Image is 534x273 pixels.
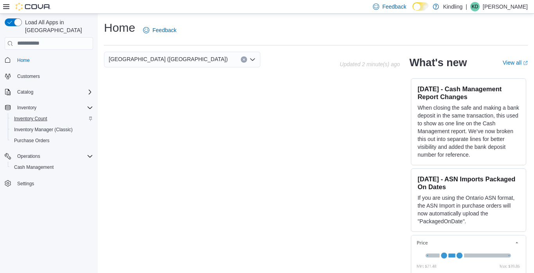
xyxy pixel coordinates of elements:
[11,163,93,172] span: Cash Management
[466,2,467,11] p: |
[418,85,520,101] h3: [DATE] - Cash Management Report Changes
[418,104,520,159] p: When closing the safe and making a bank deposit in the same transaction, this used to show as one...
[14,116,47,122] span: Inventory Count
[382,3,406,11] span: Feedback
[8,124,96,135] button: Inventory Manager (Classic)
[104,20,135,36] h1: Home
[11,125,93,134] span: Inventory Manager (Classic)
[14,71,93,81] span: Customers
[11,114,93,123] span: Inventory Count
[14,103,39,112] button: Inventory
[16,3,51,11] img: Cova
[2,54,96,66] button: Home
[14,87,93,97] span: Catalog
[14,152,43,161] button: Operations
[17,57,30,63] span: Home
[483,2,528,11] p: [PERSON_NAME]
[523,61,528,65] svg: External link
[340,61,400,67] p: Updated 2 minute(s) ago
[17,105,36,111] span: Inventory
[17,89,33,95] span: Catalog
[472,2,478,11] span: KD
[443,2,462,11] p: Kindling
[2,102,96,113] button: Inventory
[14,178,93,188] span: Settings
[152,26,176,34] span: Feedback
[2,71,96,82] button: Customers
[2,177,96,189] button: Settings
[140,22,179,38] a: Feedback
[2,87,96,98] button: Catalog
[470,2,480,11] div: Kate Dasti
[17,73,40,80] span: Customers
[418,194,520,225] p: If you are using the Ontario ASN format, the ASN Import in purchase orders will now automatically...
[409,56,467,69] h2: What's new
[418,175,520,191] h3: [DATE] - ASN Imports Packaged On Dates
[11,136,93,145] span: Purchase Orders
[14,72,43,81] a: Customers
[8,113,96,124] button: Inventory Count
[22,18,93,34] span: Load All Apps in [GEOGRAPHIC_DATA]
[14,137,50,144] span: Purchase Orders
[14,55,93,65] span: Home
[14,152,93,161] span: Operations
[11,136,53,145] a: Purchase Orders
[5,51,93,210] nav: Complex example
[17,181,34,187] span: Settings
[241,56,247,63] button: Clear input
[14,179,37,188] a: Settings
[109,54,228,64] span: [GEOGRAPHIC_DATA] ([GEOGRAPHIC_DATA])
[2,151,96,162] button: Operations
[503,60,528,66] a: View allExternal link
[14,87,36,97] button: Catalog
[249,56,256,63] button: Open list of options
[8,135,96,146] button: Purchase Orders
[14,164,54,170] span: Cash Management
[14,56,33,65] a: Home
[11,114,50,123] a: Inventory Count
[14,103,93,112] span: Inventory
[412,2,429,11] input: Dark Mode
[14,127,73,133] span: Inventory Manager (Classic)
[17,153,40,159] span: Operations
[8,162,96,173] button: Cash Management
[11,125,76,134] a: Inventory Manager (Classic)
[11,163,57,172] a: Cash Management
